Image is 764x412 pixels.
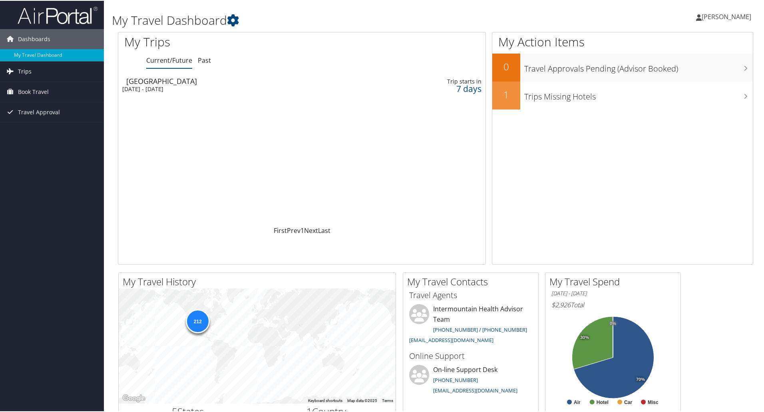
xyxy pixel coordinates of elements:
h1: My Action Items [492,33,753,50]
h2: My Travel Spend [549,274,680,288]
a: First [274,225,287,234]
span: Trips [18,61,32,81]
text: Car [624,399,632,404]
a: [PHONE_NUMBER] [433,376,478,383]
img: airportal-logo.png [18,5,97,24]
tspan: 0% [610,320,616,325]
div: [DATE] - [DATE] [122,85,348,92]
span: Travel Approval [18,102,60,121]
span: [PERSON_NAME] [702,12,751,20]
a: Open this area in Google Maps (opens a new window) [121,392,147,403]
h3: Trips Missing Hotels [524,86,753,102]
a: Next [304,225,318,234]
a: [EMAIL_ADDRESS][DOMAIN_NAME] [433,386,517,393]
h3: Online Support [409,350,532,361]
a: [EMAIL_ADDRESS][DOMAIN_NAME] [409,336,493,343]
a: Last [318,225,330,234]
div: [GEOGRAPHIC_DATA] [126,77,352,84]
a: Past [198,55,211,64]
a: Terms (opens in new tab) [382,398,393,402]
h1: My Trips [124,33,326,50]
a: Current/Future [146,55,192,64]
span: Book Travel [18,81,49,101]
tspan: 70% [636,376,645,381]
a: Prev [287,225,300,234]
text: Hotel [597,399,609,404]
h2: 0 [492,59,520,73]
h2: My Travel History [123,274,396,288]
a: [PERSON_NAME] [696,4,759,28]
li: Intermountain Health Advisor Team [405,303,536,346]
div: Trip starts in [398,77,481,84]
h2: My Travel Contacts [407,274,538,288]
tspan: 30% [580,334,589,339]
a: 0Travel Approvals Pending (Advisor Booked) [492,53,753,81]
a: [PHONE_NUMBER] / [PHONE_NUMBER] [433,325,527,332]
text: Air [574,399,581,404]
button: Keyboard shortcuts [308,397,342,403]
span: Dashboards [18,28,50,48]
li: On-line Support Desk [405,364,536,397]
h3: Travel Approvals Pending (Advisor Booked) [524,58,753,74]
div: 7 days [398,84,481,92]
a: 1Trips Missing Hotels [492,81,753,109]
span: $2,926 [551,300,571,309]
h3: Travel Agents [409,289,532,300]
h6: [DATE] - [DATE] [551,289,674,297]
text: Misc [648,399,659,404]
img: Google [121,392,147,403]
div: 212 [185,309,209,332]
a: 1 [300,225,304,234]
h2: 1 [492,87,520,101]
h1: My Travel Dashboard [112,11,543,28]
span: Map data ©2025 [347,398,377,402]
h6: Total [551,300,674,309]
